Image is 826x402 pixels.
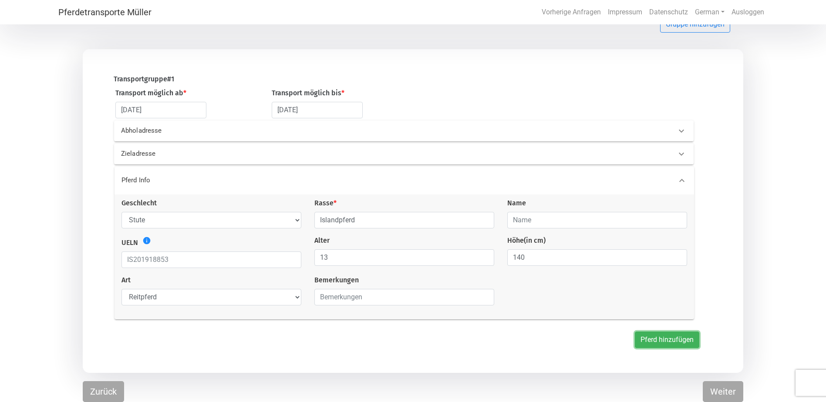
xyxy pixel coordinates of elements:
div: Abholadresse [114,121,694,141]
i: Show CICD Guide [142,236,151,245]
a: Datenschutz [646,3,691,21]
a: info [140,237,151,247]
label: Geschlecht [121,198,157,208]
label: Alter [314,235,330,246]
label: Name [507,198,526,208]
input: Bemerkungen [314,289,494,305]
a: German [691,3,728,21]
a: Pferdetransporte Müller [58,3,152,21]
label: Bemerkungen [314,275,359,285]
button: Zurück [83,381,124,402]
a: Impressum [604,3,646,21]
input: Rasse [314,212,494,228]
label: Transportgruppe # 1 [114,74,174,84]
input: Name [507,212,687,228]
button: Pferd hinzufügen [635,332,699,348]
p: Abholadresse [121,126,383,136]
a: Ausloggen [728,3,768,21]
p: Zieladresse [121,149,383,159]
label: Transport möglich ab [115,88,186,98]
input: Höhe [507,249,687,266]
label: Höhe (in cm) [507,235,546,246]
label: Art [121,275,131,285]
input: Datum auswählen [115,102,206,118]
button: Weiter [703,381,743,402]
input: IS201918853 [121,251,301,268]
label: UELN [121,238,138,248]
div: Pferd Info [115,167,694,194]
p: Pferd Info [121,175,384,185]
label: Rasse [314,198,337,208]
div: Zieladresse [114,144,694,164]
a: Vorherige Anfragen [538,3,604,21]
label: Transport möglich bis [272,88,344,98]
input: Datum auswählen [272,102,363,118]
input: Alter [314,249,494,266]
